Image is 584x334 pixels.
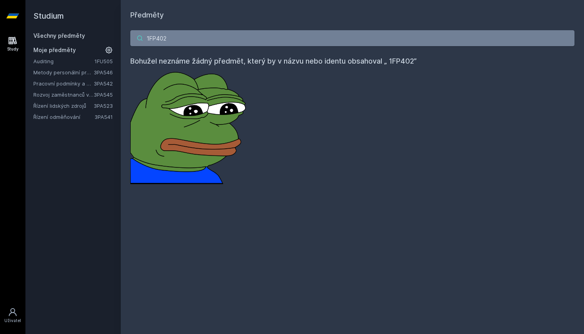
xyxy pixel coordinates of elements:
a: 3PA546 [94,69,113,76]
a: Metody personální práce [33,68,94,76]
a: Řízení odměňování [33,113,95,121]
h4: Bohužel neznáme žádný předmět, který by v názvu nebo identu obsahoval „ 1FP402” [130,56,574,67]
a: Pracovní podmínky a pracovní vztahy [33,80,94,87]
a: Study [2,32,24,56]
img: error_picture.png [130,67,249,184]
div: Study [7,46,19,52]
a: Uživatel [2,303,24,328]
a: 1FU505 [95,58,113,64]
a: 3PA523 [94,103,113,109]
h1: Předměty [130,10,574,21]
a: 3PA542 [94,80,113,87]
a: Všechny předměty [33,32,85,39]
a: Auditing [33,57,95,65]
input: Název nebo ident předmětu… [130,30,574,46]
a: Rozvoj zaměstnanců v organizaci [33,91,94,99]
span: Moje předměty [33,46,76,54]
a: 3PA541 [95,114,113,120]
a: 3PA545 [94,91,113,98]
div: Uživatel [4,318,21,324]
a: Řízení lidských zdrojů [33,102,94,110]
